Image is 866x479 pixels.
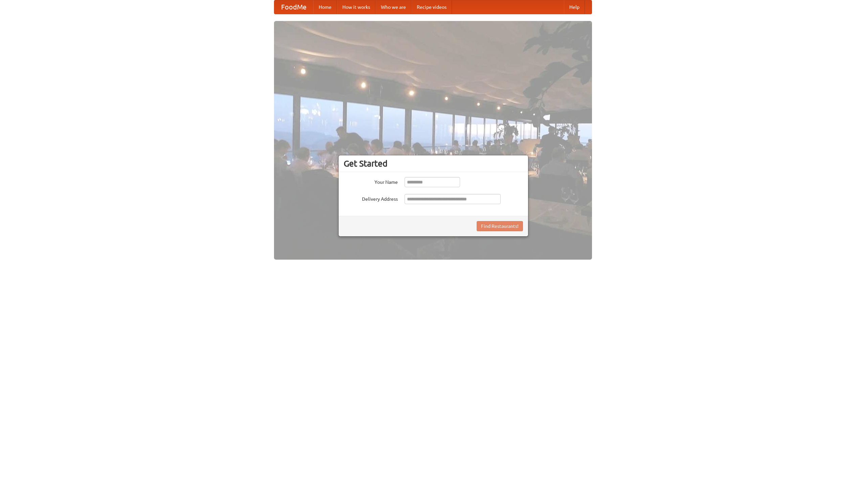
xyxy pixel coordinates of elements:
a: Help [564,0,585,14]
a: FoodMe [274,0,313,14]
label: Delivery Address [344,194,398,202]
a: Who we are [375,0,411,14]
a: Recipe videos [411,0,452,14]
h3: Get Started [344,158,523,169]
label: Your Name [344,177,398,186]
a: How it works [337,0,375,14]
a: Home [313,0,337,14]
button: Find Restaurants! [477,221,523,231]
